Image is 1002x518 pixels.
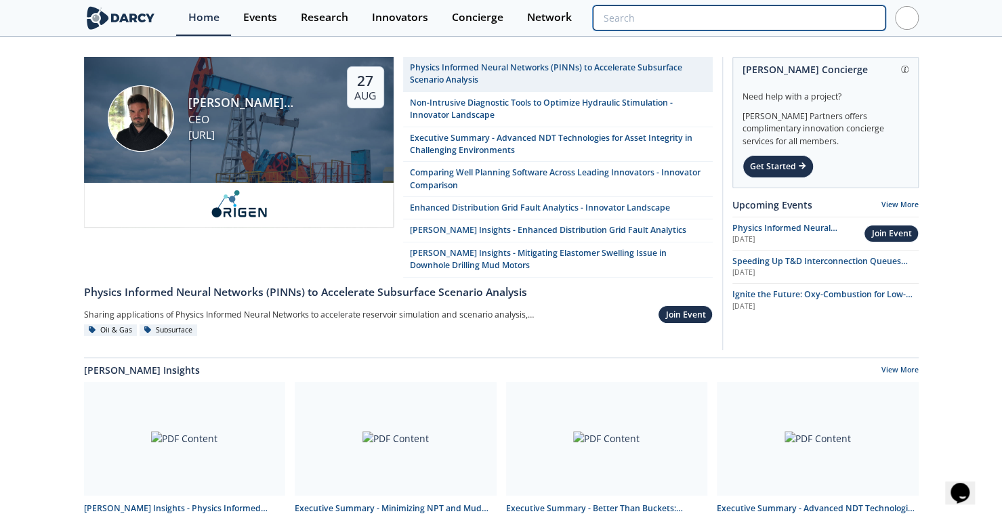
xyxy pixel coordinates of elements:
[864,225,918,243] button: Join Event
[732,301,919,312] div: [DATE]
[403,162,713,197] a: Comparing Well Planning Software Across Leading Innovators - Innovator Comparison
[84,305,539,324] div: Sharing applications of Physics Informed Neural Networks to accelerate reservoir simulation and s...
[901,66,909,73] img: information.svg
[243,12,277,23] div: Events
[205,190,273,218] img: origen.ai.png
[403,57,713,92] a: Physics Informed Neural Networks (PINNs) to Accelerate Subsurface Scenario Analysis
[84,324,138,337] div: Oil & Gas
[658,305,712,324] button: Join Event
[84,284,713,301] div: Physics Informed Neural Networks (PINNs) to Accelerate Subsurface Scenario Analysis
[403,127,713,163] a: Executive Summary - Advanced NDT Technologies for Asset Integrity in Challenging Environments
[527,12,572,23] div: Network
[188,12,220,23] div: Home
[108,85,174,152] img: Ruben Rodriguez Torrado
[354,89,376,103] div: Aug
[732,198,812,212] a: Upcoming Events
[188,93,323,111] div: [PERSON_NAME] [PERSON_NAME]
[403,92,713,127] a: Non-Intrusive Diagnostic Tools to Optimize Hydraulic Stimulation - Innovator Landscape
[743,103,909,148] div: [PERSON_NAME] Partners offers complimentary innovation concierge services for all members.
[732,234,864,245] div: [DATE]
[945,464,988,504] iframe: chat widget
[895,6,919,30] img: Profile
[188,112,323,128] div: CEO
[881,365,919,377] a: View More
[354,72,376,89] div: 27
[872,228,912,240] div: Join Event
[84,502,286,515] div: [PERSON_NAME] Insights - Physics Informed Neural Networks to Accelerate Subsurface Scenario Analysis
[295,502,497,515] div: Executive Summary - Minimizing NPT and Mud Costs with Automated Fluids Intelligence
[506,502,708,515] div: Executive Summary - Better Than Buckets: Advancing Hole Cleaning with Automated Cuttings Monitoring
[403,219,713,242] a: [PERSON_NAME] Insights - Enhanced Distribution Grid Fault Analytics
[301,12,348,23] div: Research
[403,242,713,278] a: [PERSON_NAME] Insights - Mitigating Elastomer Swelling Issue in Downhole Drilling Mud Motors
[403,197,713,219] a: Enhanced Distribution Grid Fault Analytics - Innovator Landscape
[452,12,503,23] div: Concierge
[84,6,158,30] img: logo-wide.svg
[732,255,908,279] span: Speeding Up T&D Interconnection Queues with Enhanced Software Solutions
[84,57,394,278] a: Ruben Rodriguez Torrado [PERSON_NAME] [PERSON_NAME] CEO [URL] 27 Aug
[743,155,814,178] div: Get Started
[743,81,909,103] div: Need help with a project?
[188,127,323,144] div: [URL]
[593,5,885,30] input: Advanced Search
[372,12,428,23] div: Innovators
[732,222,858,259] span: Physics Informed Neural Networks (PINNs) to Accelerate Subsurface Scenario Analysis
[84,363,200,377] a: [PERSON_NAME] Insights
[666,309,706,321] div: Join Event
[410,62,705,87] div: Physics Informed Neural Networks (PINNs) to Accelerate Subsurface Scenario Analysis
[717,502,919,515] div: Executive Summary - Advanced NDT Technologies for Asset Integrity in Challenging Environments
[732,267,919,278] div: [DATE]
[84,278,713,301] a: Physics Informed Neural Networks (PINNs) to Accelerate Subsurface Scenario Analysis
[732,222,864,245] a: Physics Informed Neural Networks (PINNs) to Accelerate Subsurface Scenario Analysis [DATE]
[140,324,198,337] div: Subsurface
[881,200,919,209] a: View More
[732,288,919,311] a: Ignite the Future: Oxy-Combustion for Low-Carbon Power [DATE]
[732,288,913,312] span: Ignite the Future: Oxy-Combustion for Low-Carbon Power
[743,58,909,81] div: [PERSON_NAME] Concierge
[732,255,919,278] a: Speeding Up T&D Interconnection Queues with Enhanced Software Solutions [DATE]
